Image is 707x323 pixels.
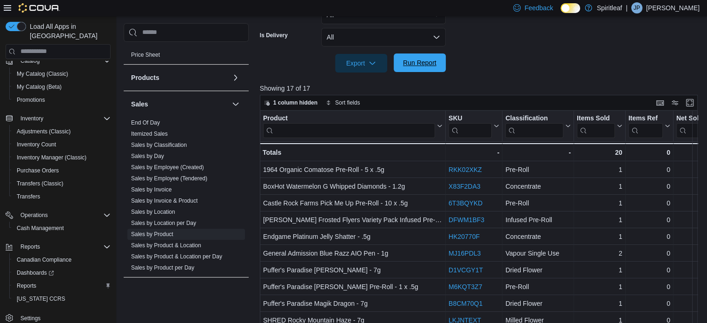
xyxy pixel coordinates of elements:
[449,250,481,257] a: MJ16PDL3
[273,99,317,106] span: 1 column hidden
[263,114,435,123] div: Product
[263,114,443,138] button: Product
[341,54,382,73] span: Export
[131,175,207,182] span: Sales by Employee (Tendered)
[260,97,321,108] button: 1 column hidden
[449,147,499,158] div: -
[13,254,111,265] span: Canadian Compliance
[505,248,571,259] div: Vapour Single Use
[628,164,670,175] div: 0
[13,94,111,105] span: Promotions
[684,97,695,108] button: Enter fullscreen
[335,54,387,73] button: Export
[263,214,443,225] div: [PERSON_NAME] Frosted Flyers Variety Pack Infused Pre-Roll - 5 x .5g
[17,256,72,264] span: Canadian Compliance
[626,2,628,13] p: |
[577,198,622,209] div: 1
[505,181,571,192] div: Concentrate
[13,293,69,304] a: [US_STATE] CCRS
[17,154,86,161] span: Inventory Manager (Classic)
[505,164,571,175] div: Pre-Roll
[131,131,168,137] a: Itemized Sales
[9,222,114,235] button: Cash Management
[9,177,114,190] button: Transfers (Classic)
[577,114,615,138] div: Items Sold
[263,248,443,259] div: General Admission Blue Razz AIO Pen - 1g
[577,231,622,242] div: 1
[9,253,114,266] button: Canadian Compliance
[131,73,159,82] h3: Products
[335,99,360,106] span: Sort fields
[131,264,194,271] span: Sales by Product per Day
[13,152,90,163] a: Inventory Manager (Classic)
[577,181,622,192] div: 1
[131,208,175,216] span: Sales by Location
[9,151,114,164] button: Inventory Manager (Classic)
[505,264,571,276] div: Dried Flower
[131,99,228,109] button: Sales
[9,266,114,279] a: Dashboards
[13,267,111,278] span: Dashboards
[13,178,111,189] span: Transfers (Classic)
[2,209,114,222] button: Operations
[628,114,663,138] div: Items Ref
[577,264,622,276] div: 1
[263,114,435,138] div: Product
[131,52,160,58] a: Price Sheet
[628,248,670,259] div: 0
[403,58,436,67] span: Run Report
[9,279,114,292] button: Reports
[131,142,187,148] a: Sales by Classification
[577,298,622,309] div: 1
[263,231,443,242] div: Endgame Platinum Jelly Shatter - .5g
[131,197,198,204] span: Sales by Invoice & Product
[131,231,173,238] span: Sales by Product
[9,67,114,80] button: My Catalog (Classic)
[20,315,40,322] span: Settings
[505,114,563,123] div: Classification
[17,241,44,252] button: Reports
[17,113,111,124] span: Inventory
[394,53,446,72] button: Run Report
[2,54,114,67] button: Catalog
[577,214,622,225] div: 1
[13,280,40,291] a: Reports
[505,147,571,158] div: -
[505,214,571,225] div: Infused Pre-Roll
[628,298,670,309] div: 0
[505,198,571,209] div: Pre-Roll
[13,152,111,163] span: Inventory Manager (Classic)
[13,191,44,202] a: Transfers
[17,70,68,78] span: My Catalog (Classic)
[505,298,571,309] div: Dried Flower
[13,280,111,291] span: Reports
[124,117,249,277] div: Sales
[131,253,222,260] a: Sales by Product & Location per Day
[230,99,241,110] button: Sales
[19,3,60,13] img: Cova
[9,80,114,93] button: My Catalog (Beta)
[597,2,622,13] p: Spiritleaf
[577,114,622,138] button: Items Sold
[230,72,241,83] button: Products
[260,32,288,39] label: Is Delivery
[449,283,482,290] a: M6KQT3Z7
[669,97,681,108] button: Display options
[628,114,670,138] button: Items Ref
[263,264,443,276] div: Puffer's Paradise [PERSON_NAME] - 7g
[131,209,175,215] a: Sales by Location
[628,214,670,225] div: 0
[131,186,172,193] span: Sales by Invoice
[628,114,663,123] div: Items Ref
[131,152,164,160] span: Sales by Day
[13,293,111,304] span: Washington CCRS
[628,231,670,242] div: 0
[505,231,571,242] div: Concentrate
[449,114,499,138] button: SKU
[577,248,622,259] div: 2
[17,193,40,200] span: Transfers
[9,93,114,106] button: Promotions
[131,153,164,159] a: Sales by Day
[20,57,40,65] span: Catalog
